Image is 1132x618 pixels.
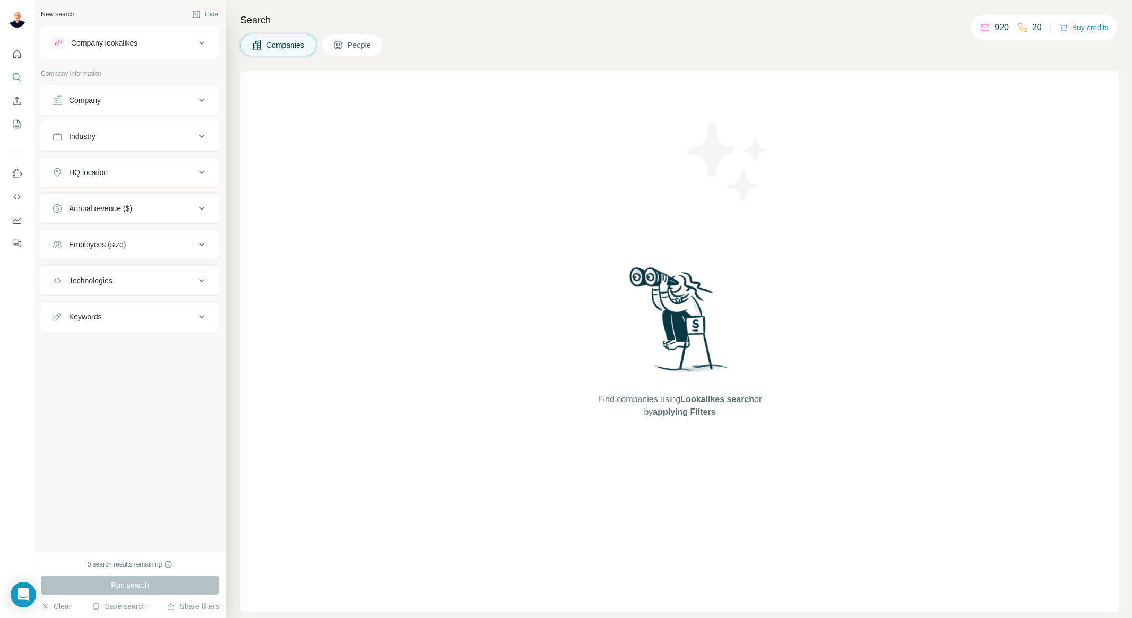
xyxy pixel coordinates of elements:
button: Buy credits [1059,20,1109,35]
button: Dashboard [8,211,25,230]
div: Industry [69,131,96,142]
button: Industry [41,124,219,149]
button: Clear [41,601,71,612]
h4: Search [240,13,1119,28]
div: New search [41,10,74,19]
span: People [348,40,372,50]
div: 0 search results remaining [88,560,173,569]
img: Surfe Illustration - Woman searching with binoculars [625,264,735,382]
div: Employees (size) [69,239,126,250]
button: Share filters [167,601,219,612]
img: Surfe Illustration - Stars [680,114,775,209]
button: Use Surfe on LinkedIn [8,164,25,183]
span: Companies [266,40,305,50]
div: Company [69,95,101,106]
button: Hide [185,6,226,22]
div: Technologies [69,275,113,286]
button: HQ location [41,160,219,185]
span: Lookalikes search [680,395,754,404]
button: Company [41,88,219,113]
button: Technologies [41,268,219,293]
div: Keywords [69,311,101,322]
p: Company information [41,69,219,79]
div: HQ location [69,167,108,178]
button: Quick start [8,45,25,64]
button: My lists [8,115,25,134]
button: Keywords [41,304,219,329]
div: Open Intercom Messenger [11,582,36,607]
button: Save search [92,601,146,612]
button: Search [8,68,25,87]
div: Annual revenue ($) [69,203,132,214]
span: Find companies using or by [595,393,765,419]
button: Enrich CSV [8,91,25,110]
p: 920 [995,21,1009,34]
p: 20 [1032,21,1042,34]
button: Employees (size) [41,232,219,257]
div: Company lookalikes [71,38,137,48]
button: Feedback [8,234,25,253]
button: Annual revenue ($) [41,196,219,221]
button: Use Surfe API [8,187,25,206]
img: Avatar [8,11,25,28]
button: Company lookalikes [41,30,219,56]
span: applying Filters [653,407,715,416]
